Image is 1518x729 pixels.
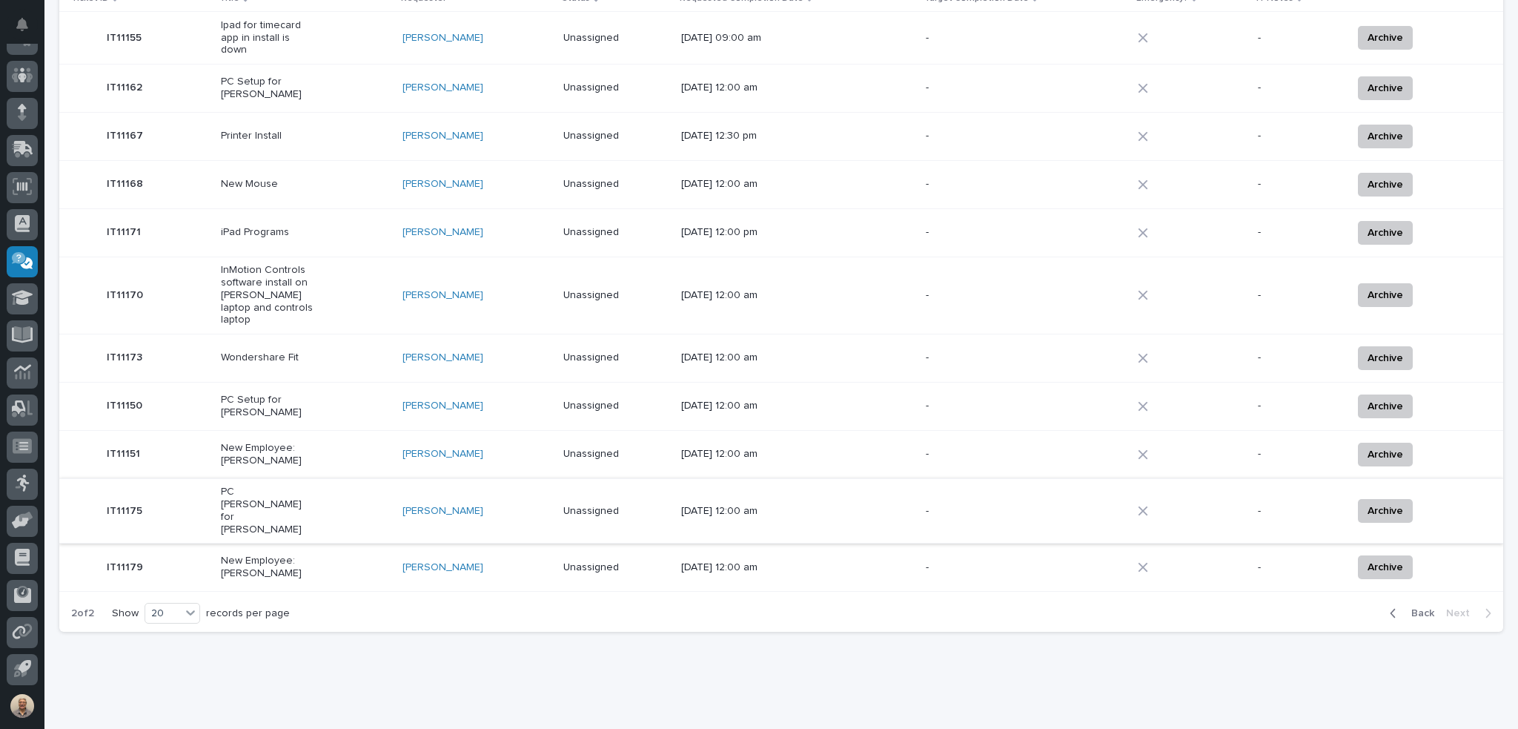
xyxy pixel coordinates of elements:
span: Archive [1368,349,1403,367]
p: 2 of 2 [59,596,106,632]
p: - [926,32,1018,44]
p: [DATE] 12:00 am [681,82,774,94]
p: Unassigned [563,448,656,461]
p: Ipad for timecard app in install is down [221,19,314,56]
a: [PERSON_NAME] [402,226,483,239]
button: Archive [1358,395,1413,418]
span: Back [1402,607,1434,620]
button: Archive [1358,346,1413,370]
div: Notifications [19,18,38,42]
p: Unassigned [563,178,656,191]
p: - [926,289,1018,302]
a: [PERSON_NAME] [402,82,483,94]
p: Printer Install [221,130,314,142]
span: Archive [1368,502,1403,520]
button: Next [1440,607,1503,620]
p: IT11173 [107,349,145,364]
button: Archive [1358,555,1413,579]
button: Archive [1358,221,1413,245]
p: IT11151 [107,445,143,461]
p: New Employee: [PERSON_NAME] [221,442,314,467]
span: Archive [1368,286,1403,304]
a: [PERSON_NAME] [402,32,483,44]
button: Archive [1358,125,1413,148]
tr: IT11151IT11151 New Employee: [PERSON_NAME][PERSON_NAME] Unassigned[DATE] 12:00 am--Archive [59,430,1503,478]
span: Archive [1368,79,1403,97]
p: - [1258,352,1340,364]
a: [PERSON_NAME] [402,505,483,518]
span: Archive [1368,128,1403,145]
p: - [926,505,1018,518]
p: - [1258,130,1340,142]
p: - [1258,561,1340,574]
p: Unassigned [563,226,656,239]
p: IT11150 [107,397,145,412]
p: [DATE] 12:00 am [681,561,774,574]
p: [DATE] 12:00 am [681,505,774,518]
p: [DATE] 12:00 am [681,448,774,461]
p: - [1258,289,1340,302]
span: Next [1446,607,1479,620]
p: Wondershare Fit [221,352,314,364]
p: - [1258,505,1340,518]
p: iPad Programs [221,226,314,239]
p: [DATE] 12:00 am [681,352,774,364]
p: Unassigned [563,289,656,302]
span: Archive [1368,558,1403,576]
p: - [1258,178,1340,191]
p: - [1258,400,1340,412]
p: - [926,448,1018,461]
button: Archive [1358,499,1413,523]
p: Show [112,607,139,620]
tr: IT11175IT11175 PC [PERSON_NAME] for [PERSON_NAME][PERSON_NAME] Unassigned[DATE] 12:00 am--Archive [59,478,1503,543]
p: - [1258,82,1340,94]
p: - [926,130,1018,142]
span: Archive [1368,224,1403,242]
p: [DATE] 12:00 am [681,400,774,412]
p: - [1258,226,1340,239]
tr: IT11173IT11173 Wondershare Fit[PERSON_NAME] Unassigned[DATE] 12:00 am--Archive [59,334,1503,382]
p: Unassigned [563,400,656,412]
span: Archive [1368,29,1403,47]
p: - [926,226,1018,239]
p: - [926,561,1018,574]
tr: IT11168IT11168 New Mouse[PERSON_NAME] Unassigned[DATE] 12:00 am--Archive [59,160,1503,208]
p: - [926,178,1018,191]
p: records per page [206,607,290,620]
p: IT11162 [107,79,145,94]
p: IT11170 [107,286,146,302]
button: Archive [1358,26,1413,50]
a: [PERSON_NAME] [402,130,483,142]
button: Back [1378,607,1440,620]
button: Notifications [7,9,38,40]
div: 20 [145,606,181,621]
p: PC [PERSON_NAME] for [PERSON_NAME] [221,486,314,535]
p: PC Setup for [PERSON_NAME] [221,394,314,419]
p: Unassigned [563,352,656,364]
button: Archive [1358,283,1413,307]
p: - [926,352,1018,364]
a: [PERSON_NAME] [402,561,483,574]
p: Unassigned [563,130,656,142]
p: - [1258,448,1340,461]
span: Archive [1368,398,1403,415]
a: [PERSON_NAME] [402,178,483,191]
tr: IT11179IT11179 New Employee: [PERSON_NAME][PERSON_NAME] Unassigned[DATE] 12:00 am--Archive [59,544,1503,592]
a: [PERSON_NAME] [402,400,483,412]
button: Archive [1358,443,1413,466]
p: New Mouse [221,178,314,191]
p: - [926,400,1018,412]
tr: IT11170IT11170 InMotion Controls software install on [PERSON_NAME] laptop and controls laptop[PER... [59,257,1503,334]
p: New Employee: [PERSON_NAME] [221,555,314,580]
p: PC Setup for [PERSON_NAME] [221,76,314,101]
p: [DATE] 12:00 am [681,178,774,191]
p: [DATE] 12:00 pm [681,226,774,239]
p: IT11167 [107,127,146,142]
span: Archive [1368,176,1403,194]
tr: IT11155IT11155 Ipad for timecard app in install is down[PERSON_NAME] Unassigned[DATE] 09:00 am--A... [59,12,1503,65]
p: Unassigned [563,32,656,44]
p: [DATE] 09:00 am [681,32,774,44]
p: IT11155 [107,29,145,44]
a: [PERSON_NAME] [402,448,483,461]
p: IT11179 [107,558,146,574]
